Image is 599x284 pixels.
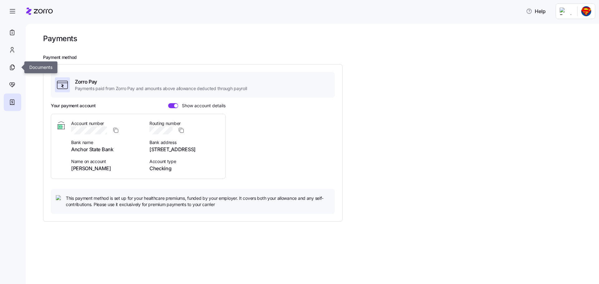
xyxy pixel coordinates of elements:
button: Help [521,5,551,17]
img: Employer logo [560,7,572,15]
h3: Your payment account [51,103,95,109]
span: Routing number [149,120,220,127]
span: Anchor State Bank [71,146,142,153]
span: Show account details [178,103,226,108]
h2: Payment method [43,55,590,60]
span: Bank address [149,139,220,146]
h1: Payments [43,34,77,43]
span: This payment method is set up for your healthcare premiums, funded by your employer. It covers bo... [66,195,330,208]
img: icon bulb [56,195,63,203]
span: Name on account [71,158,142,165]
span: Bank name [71,139,142,146]
span: Payments paid from Zorro Pay and amounts above allowance deducted through payroll [75,85,247,92]
span: Checking [149,165,220,172]
span: [STREET_ADDRESS] [149,146,220,153]
span: Help [526,7,546,15]
span: Zorro Pay [75,78,247,86]
span: [PERSON_NAME] [71,165,142,172]
span: Account number [71,120,142,127]
span: Account type [149,158,220,165]
img: 19f31c3e96255fc4f0473e3057607849 [581,6,591,16]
